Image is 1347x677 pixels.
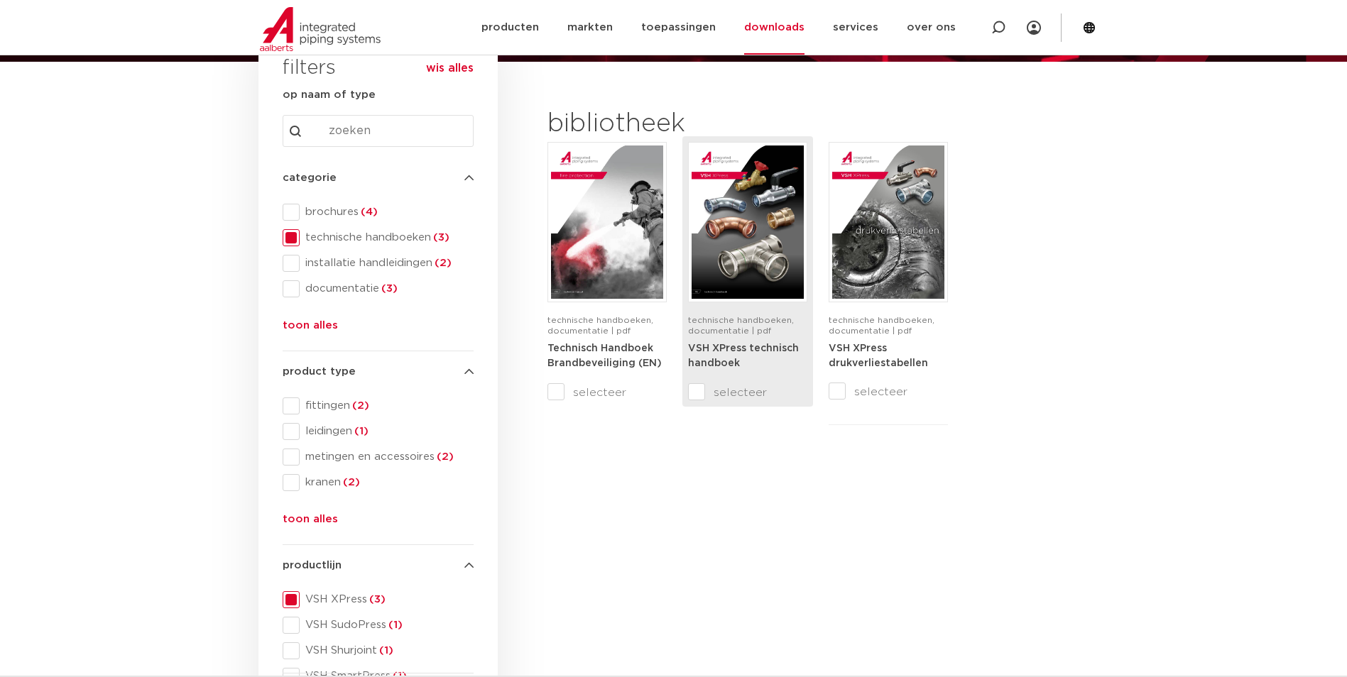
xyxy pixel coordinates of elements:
[300,282,474,296] span: documentatie
[283,255,474,272] div: installatie handleidingen(2)
[283,423,474,440] div: leidingen(1)
[350,400,369,411] span: (2)
[688,384,807,401] label: selecteer
[551,145,663,299] img: FireProtection_A4TM_5007915_2025_2.0_EN-pdf.jpg
[283,591,474,608] div: VSH XPress(3)
[283,204,474,221] div: brochures(4)
[547,343,662,369] strong: Technisch Handboek Brandbeveiliging (EN)
[832,145,944,299] img: VSH-XPress_PLT_A4_5007629_2024-2.0_NL-pdf.jpg
[688,343,799,369] strong: VSH XPress technisch handboek
[692,145,804,299] img: VSH-XPress_A4TM_5008762_2025_4.1_NL-pdf.jpg
[829,383,948,400] label: selecteer
[283,617,474,634] div: VSH SudoPress(1)
[300,424,474,439] span: leidingen
[283,280,474,297] div: documentatie(3)
[829,343,928,369] a: VSH XPress drukverliestabellen
[300,593,474,607] span: VSH XPress
[829,316,934,335] span: technische handboeken, documentatie | pdf
[547,343,662,369] a: Technisch Handboek Brandbeveiliging (EN)
[283,642,474,659] div: VSH Shurjoint(1)
[300,475,474,490] span: kranen
[432,258,452,268] span: (2)
[367,594,386,605] span: (3)
[377,645,393,656] span: (1)
[283,89,376,100] strong: op naam of type
[386,620,403,630] span: (1)
[352,426,369,436] span: (1)
[829,343,928,369] strong: VSH XPress drukverliestabellen
[359,207,378,217] span: (4)
[547,107,800,141] h2: bibliotheek
[283,363,474,380] h4: product type
[300,205,474,219] span: brochures
[341,477,360,488] span: (2)
[300,399,474,413] span: fittingen
[283,170,474,187] h4: categorie
[283,474,474,491] div: kranen(2)
[283,52,336,86] h3: filters
[426,61,474,75] button: wis alles
[547,316,653,335] span: technische handboeken, documentatie | pdf
[300,231,474,245] span: technische handboeken
[379,283,398,294] span: (3)
[300,644,474,658] span: VSH Shurjoint
[547,384,667,401] label: selecteer
[283,557,474,574] h4: productlijn
[283,397,474,414] div: fittingen(2)
[300,256,474,270] span: installatie handleidingen
[435,451,454,462] span: (2)
[283,448,474,466] div: metingen en accessoires(2)
[300,450,474,464] span: metingen en accessoires
[431,232,449,243] span: (3)
[688,343,799,369] a: VSH XPress technisch handboek
[300,618,474,632] span: VSH SudoPress
[283,229,474,246] div: technische handboeken(3)
[283,511,338,534] button: toon alles
[283,317,338,340] button: toon alles
[688,316,794,335] span: technische handboeken, documentatie | pdf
